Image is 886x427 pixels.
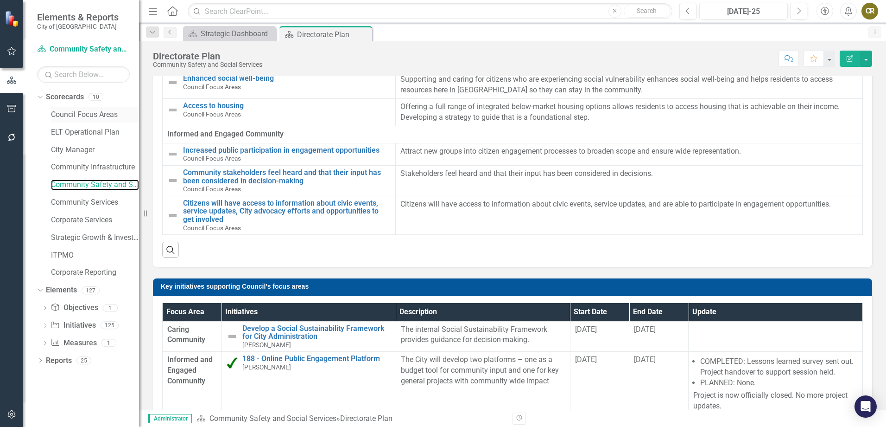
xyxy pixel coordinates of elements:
[161,283,867,290] h3: Key initiatives supporting Council's focus areas
[183,185,241,193] span: Council Focus Areas
[624,5,670,18] button: Search
[183,74,391,83] a: Enhanced social well-being
[37,44,130,55] a: Community Safety and Social Services
[163,143,396,165] td: Double-Click to Edit Right Click for Context Menu
[183,199,391,224] a: Citizens will have access to information about civic events, service updates, City advocacy effor...
[401,325,547,344] span: The internal Social Sustainability Framework provides guidance for decision-making.
[854,395,877,418] div: Open Intercom Messenger
[51,162,139,173] a: Community Infrastructure
[396,196,863,234] td: Double-Click to Edit
[637,7,657,14] span: Search
[183,224,241,232] span: Council Focus Areas
[183,155,241,162] span: Council Focus Areas
[37,23,119,30] small: City of [GEOGRAPHIC_DATA]
[163,99,396,126] td: Double-Click to Edit Right Click for Context Menu
[221,352,396,414] td: Double-Click to Edit Right Click for Context Menu
[575,325,597,334] span: [DATE]
[183,168,391,185] a: Community stakeholders feel heard and that their input has been considered in decision-making
[242,342,291,349] small: [PERSON_NAME]
[700,356,858,378] li: COMPLETED: Lessons learned survey sent out. Project handover to support session held.
[183,110,241,118] span: Council Focus Areas
[167,77,178,88] img: Not Defined
[167,129,858,140] span: Informed and Engaged Community
[689,321,863,352] td: Double-Click to Edit
[575,355,597,364] span: [DATE]
[51,127,139,138] a: ELT Operational Plan
[51,197,139,208] a: Community Services
[51,303,98,313] a: Objectives
[51,215,139,226] a: Corporate Services
[4,10,21,27] img: ClearPoint Strategy
[396,165,863,196] td: Double-Click to Edit
[693,390,858,412] p: Project is now officially closed. No more project updates.
[82,286,100,294] div: 127
[297,29,370,40] div: Directorate Plan
[629,352,689,414] td: Double-Click to Edit
[196,414,506,424] div: »
[183,102,391,110] a: Access to housing
[51,145,139,155] a: City Manager
[629,321,689,352] td: Double-Click to Edit
[167,175,178,186] img: Not Defined
[51,180,139,190] a: Community Safety and Social Services
[400,102,858,123] p: Offering a full range of integrated below-market housing options allows residents to access housi...
[570,352,629,414] td: Double-Click to Edit
[185,28,273,39] a: Strategic Dashboard
[51,110,139,120] a: Council Focus Areas
[699,3,788,19] button: [DATE]-25
[37,66,130,83] input: Search Below...
[101,322,119,330] div: 125
[400,168,858,179] p: Stakeholders feel heard and that their input has been considered in decisions.
[570,321,629,352] td: Double-Click to Edit
[163,321,222,352] td: Double-Click to Edit
[167,355,217,387] span: Informed and Engaged Community
[201,28,273,39] div: Strategic Dashboard
[46,92,84,103] a: Scorecards
[396,143,863,165] td: Double-Click to Edit
[167,324,217,346] span: Caring Community
[183,146,391,155] a: Increased public participation in engagement opportunities
[396,71,863,99] td: Double-Click to Edit
[51,267,139,278] a: Corporate Reporting
[700,378,858,388] li: PLANNED: None.
[227,357,238,369] img: Completed
[153,61,262,68] div: Community Safety and Social Services
[163,196,396,234] td: Double-Click to Edit Right Click for Context Menu
[76,356,91,364] div: 25
[148,414,192,423] span: Administrator
[702,6,785,17] div: [DATE]-25
[89,93,103,101] div: 10
[861,3,878,19] button: CR
[167,149,178,160] img: Not Defined
[51,233,139,243] a: Strategic Growth & Investment
[103,304,118,312] div: 1
[242,324,391,341] a: Develop a Social Sustainability Framework for City Administration
[401,355,559,385] span: The City will develop two platforms – one as a budget tool for community input and one for key ge...
[46,285,77,296] a: Elements
[400,199,858,210] p: Citizens will have access to information about civic events, service updates, and are able to par...
[101,339,116,347] div: 1
[634,325,656,334] span: [DATE]
[396,99,863,126] td: Double-Click to Edit
[183,83,241,91] span: Council Focus Areas
[167,210,178,221] img: Not Defined
[51,250,139,261] a: ITPMO
[153,51,262,61] div: Directorate Plan
[37,12,119,23] span: Elements & Reports
[689,352,863,414] td: Double-Click to Edit
[209,414,336,423] a: Community Safety and Social Services
[340,414,392,423] div: Directorate Plan
[400,146,858,157] p: Attract new groups into citizen engagement processes to broaden scope and ensure wide representat...
[396,321,570,352] td: Double-Click to Edit
[163,352,222,414] td: Double-Click to Edit
[46,356,72,366] a: Reports
[400,74,858,96] p: Supporting and caring for citizens who are experiencing social vulnerability enhances social well...
[167,104,178,116] img: Not Defined
[634,355,656,364] span: [DATE]
[396,352,570,414] td: Double-Click to Edit
[51,320,95,331] a: Initiatives
[51,338,96,349] a: Measures
[188,3,672,19] input: Search ClearPoint...
[163,165,396,196] td: Double-Click to Edit Right Click for Context Menu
